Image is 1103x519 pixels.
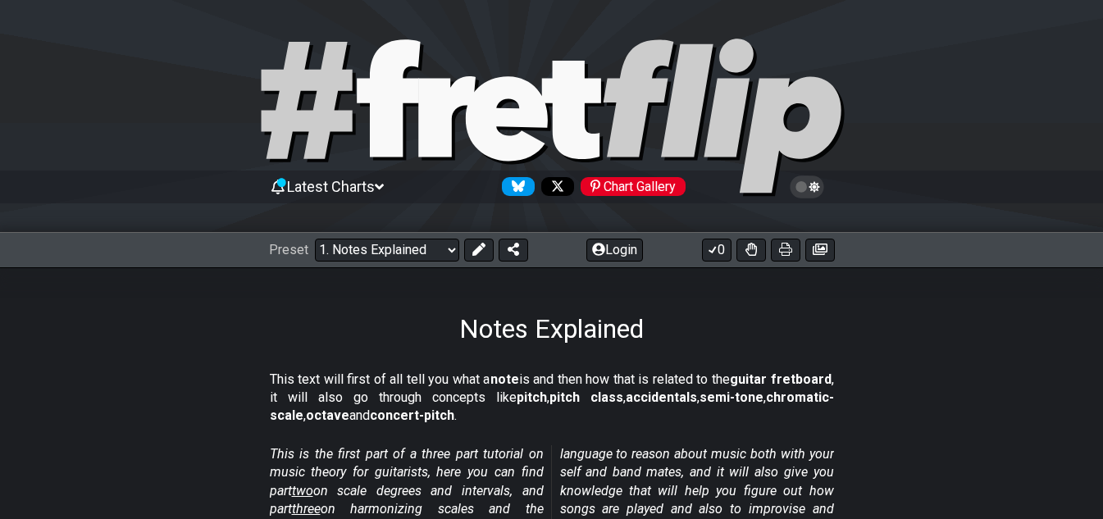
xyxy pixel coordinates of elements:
strong: concert-pitch [370,407,454,423]
span: Toggle light / dark theme [798,180,817,194]
button: Print [771,239,800,262]
button: Toggle Dexterity for all fretkits [736,239,766,262]
span: three [292,501,321,517]
span: Latest Charts [287,178,375,195]
button: Edit Preset [464,239,494,262]
strong: pitch [517,389,547,405]
div: Chart Gallery [581,177,686,196]
button: Login [586,239,643,262]
strong: accidentals [626,389,697,405]
strong: semi-tone [700,389,763,405]
a: Follow #fretflip at Bluesky [495,177,535,196]
button: Share Preset [499,239,528,262]
button: Create image [805,239,835,262]
strong: guitar fretboard [730,371,832,387]
strong: pitch class [549,389,623,405]
span: two [292,483,313,499]
select: Preset [315,239,459,262]
a: #fretflip at Pinterest [574,177,686,196]
h1: Notes Explained [459,313,644,344]
button: 0 [702,239,732,262]
strong: note [490,371,519,387]
a: Follow #fretflip at X [535,177,574,196]
p: This text will first of all tell you what a is and then how that is related to the , it will also... [270,371,834,426]
span: Preset [269,242,308,257]
strong: octave [306,407,349,423]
